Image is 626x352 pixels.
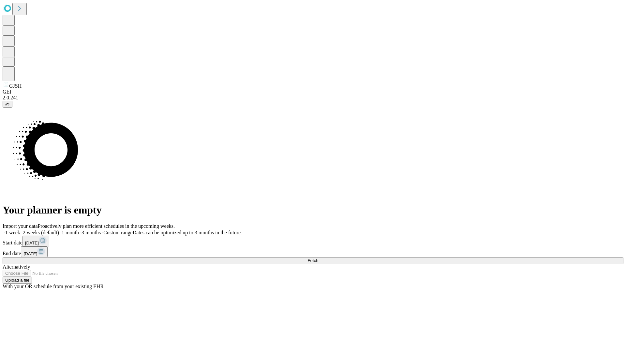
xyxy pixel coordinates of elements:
span: 2 weeks (default) [23,230,59,235]
h1: Your planner is empty [3,204,623,216]
span: [DATE] [25,241,39,245]
div: GEI [3,89,623,95]
button: Fetch [3,257,623,264]
span: With your OR schedule from your existing EHR [3,284,104,289]
span: [DATE] [23,251,37,256]
div: End date [3,246,623,257]
span: 1 month [62,230,79,235]
span: 1 week [5,230,20,235]
span: Import your data [3,223,38,229]
span: Custom range [103,230,132,235]
span: Alternatively [3,264,30,270]
button: @ [3,101,12,108]
div: 2.0.241 [3,95,623,101]
button: [DATE] [21,246,48,257]
span: GJSH [9,83,22,89]
span: Fetch [307,258,318,263]
span: Proactively plan more efficient schedules in the upcoming weeks. [38,223,175,229]
span: @ [5,102,10,107]
button: Upload a file [3,277,32,284]
span: Dates can be optimized up to 3 months in the future. [133,230,242,235]
button: [DATE] [22,236,49,246]
span: 3 months [82,230,101,235]
div: Start date [3,236,623,246]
